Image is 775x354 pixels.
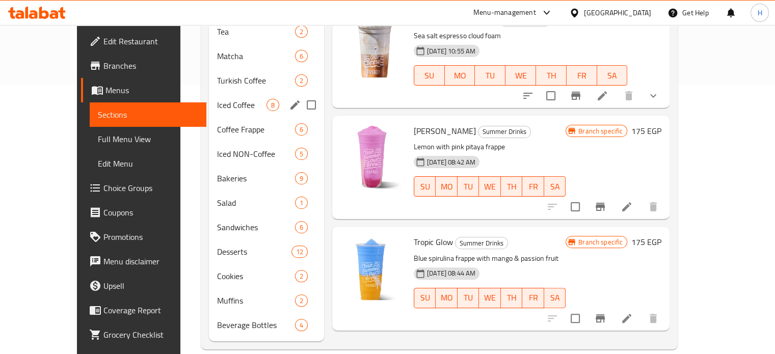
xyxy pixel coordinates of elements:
div: Coffee Frappe6 [209,117,324,142]
span: WE [483,179,496,194]
p: Blue spirulina frappe with mango & passion fruit [414,252,566,265]
div: items [295,148,308,160]
div: items [295,221,308,233]
span: Promotions [103,231,198,243]
span: 2 [296,76,307,86]
div: Tea2 [209,19,324,44]
button: FR [567,65,597,86]
button: FR [522,288,544,308]
div: items [295,25,308,38]
span: Coupons [103,206,198,219]
img: Tropic Glow [340,235,406,300]
span: [DATE] 10:55 AM [423,46,479,56]
span: Menu disclaimer [103,255,198,267]
span: 4 [296,320,307,330]
span: WE [483,290,496,305]
span: Full Menu View [98,133,198,145]
button: delete [641,306,665,331]
div: items [295,197,308,209]
button: TH [501,176,522,197]
span: TU [462,179,475,194]
span: TH [540,68,563,83]
span: 2 [296,296,307,306]
button: delete [617,84,641,108]
a: Branches [81,53,206,78]
a: Sections [90,102,206,127]
p: Sea salt espresso cloud foam [414,30,627,42]
div: Iced Coffee [217,99,266,111]
span: Summer Drinks [456,237,507,249]
div: items [295,74,308,87]
span: MO [440,179,453,194]
button: SA [544,176,566,197]
button: SU [414,65,445,86]
span: SA [548,179,562,194]
div: Matcha6 [209,44,324,68]
span: SA [548,290,562,305]
div: items [295,319,308,331]
h6: 175 EGP [631,124,661,138]
h6: 175 EGP [631,12,661,26]
a: Edit menu item [596,90,608,102]
span: Tea [217,25,295,38]
span: Bakeries [217,172,295,184]
span: WE [510,68,532,83]
button: TH [501,288,522,308]
span: TH [505,290,518,305]
a: Edit Restaurant [81,29,206,53]
div: Desserts12 [209,239,324,264]
span: Select to update [565,308,586,329]
div: Salad1 [209,190,324,215]
span: SU [418,179,432,194]
span: Sections [98,108,198,121]
span: Muffins [217,294,295,307]
span: Beverage Bottles [217,319,295,331]
div: Menu-management [473,7,536,19]
span: Menus [105,84,198,96]
div: items [295,172,308,184]
svg: Show Choices [647,90,659,102]
div: Salad [217,197,295,209]
button: sort-choices [516,84,540,108]
span: [DATE] 08:44 AM [423,268,479,278]
span: Coverage Report [103,304,198,316]
div: Bakeries9 [209,166,324,190]
button: SU [414,176,436,197]
button: delete [641,195,665,219]
button: show more [641,84,665,108]
span: SA [601,68,624,83]
span: Desserts [217,246,291,258]
a: Edit menu item [621,312,633,324]
div: items [266,99,279,111]
span: TU [462,290,475,305]
div: items [295,123,308,135]
span: 12 [292,247,307,257]
span: Branches [103,60,198,72]
span: Branch specific [574,237,627,247]
div: Sandwiches6 [209,215,324,239]
button: SU [414,288,436,308]
h6: 175 EGP [631,235,661,249]
a: Menus [81,78,206,102]
span: TU [479,68,501,83]
span: FR [571,68,593,83]
span: MO [449,68,471,83]
button: TU [458,288,479,308]
span: Iced NON-Coffee [217,148,295,160]
a: Coupons [81,200,206,225]
span: Choice Groups [103,182,198,194]
button: WE [479,288,500,308]
a: Grocery Checklist [81,322,206,347]
div: Iced NON-Coffee5 [209,142,324,166]
span: Sandwiches [217,221,295,233]
span: Matcha [217,50,295,62]
button: SA [544,288,566,308]
span: Edit Restaurant [103,35,198,47]
button: SA [597,65,628,86]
